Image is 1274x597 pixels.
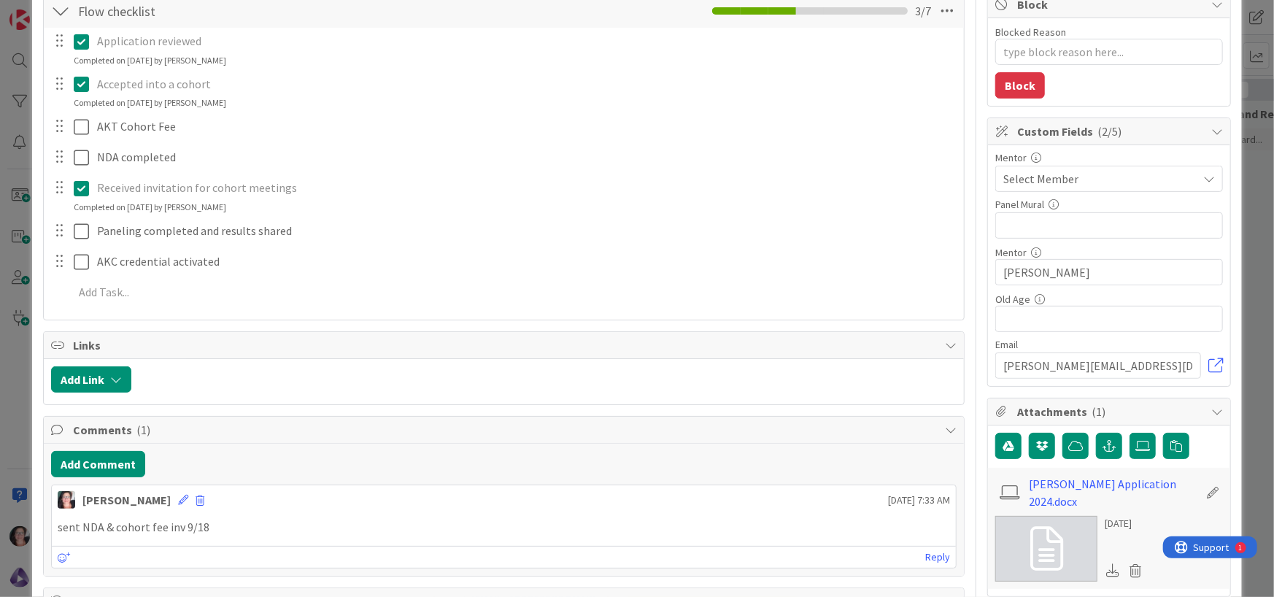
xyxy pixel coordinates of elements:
p: Paneling completed and results shared [97,223,954,239]
p: AKC credential activated [97,253,954,270]
span: Links [73,336,938,354]
div: [DATE] [1105,516,1147,531]
div: 1 [76,6,80,18]
div: Completed on [DATE] by [PERSON_NAME] [74,54,226,67]
div: [PERSON_NAME] [82,491,171,509]
div: Completed on [DATE] by [PERSON_NAME] [74,96,226,109]
img: SD [58,491,75,509]
p: Received invitation for cohort meetings [97,180,954,196]
div: Download [1105,561,1121,580]
div: Completed on [DATE] by [PERSON_NAME] [74,201,226,214]
div: Panel Mural [995,199,1223,209]
label: Old Age [995,293,1030,306]
span: [DATE] 7:33 AM [888,493,950,508]
button: Block [995,72,1045,99]
button: Add Link [51,366,131,393]
label: Blocked Reason [995,26,1066,39]
p: NDA completed [97,149,954,166]
a: [PERSON_NAME] Application 2024.docx [1030,475,1199,510]
span: Custom Fields [1017,123,1204,140]
span: ( 2/5 ) [1097,124,1121,139]
button: Add Comment [51,451,145,477]
p: sent NDA & cohort fee inv 9/18 [58,519,951,536]
span: Support [31,2,66,20]
span: ( 1 ) [1092,404,1105,419]
span: Attachments [1017,403,1204,420]
span: ( 1 ) [136,423,150,437]
label: Mentor [995,246,1027,259]
span: 3 / 7 [915,2,931,20]
div: Email [995,339,1223,350]
p: Application reviewed [97,33,954,50]
span: Comments [73,421,938,439]
a: Reply [925,548,950,566]
p: AKT Cohort Fee [97,118,954,135]
p: Accepted into a cohort [97,76,954,93]
div: Mentor [995,153,1223,163]
span: Select Member [1003,170,1078,188]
